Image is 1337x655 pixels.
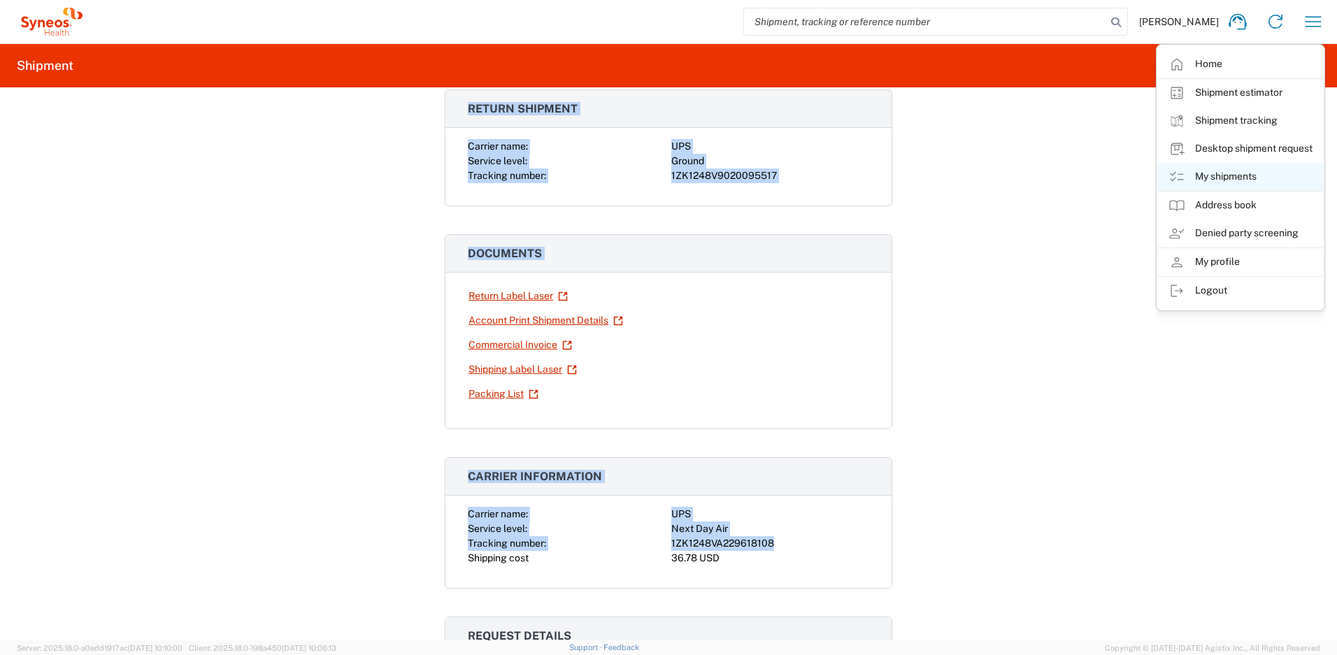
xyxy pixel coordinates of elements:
[569,643,604,652] a: Support
[468,308,624,333] a: Account Print Shipment Details
[468,170,546,181] span: Tracking number:
[468,382,539,406] a: Packing List
[17,57,73,74] h2: Shipment
[468,155,527,166] span: Service level:
[1157,163,1324,191] a: My shipments
[468,357,578,382] a: Shipping Label Laser
[468,508,528,519] span: Carrier name:
[468,333,573,357] a: Commercial Invoice
[671,521,869,536] div: Next Day Air
[1157,107,1324,135] a: Shipment tracking
[1157,50,1324,78] a: Home
[1157,219,1324,247] a: Denied party screening
[1157,248,1324,276] a: My profile
[671,168,869,183] div: 1ZK1248V9020095517
[671,551,869,566] div: 36.78 USD
[1157,277,1324,305] a: Logout
[1139,15,1219,28] span: [PERSON_NAME]
[671,139,869,154] div: UPS
[468,538,546,549] span: Tracking number:
[671,507,869,521] div: UPS
[744,8,1106,35] input: Shipment, tracking or reference number
[603,643,639,652] a: Feedback
[128,644,183,652] span: [DATE] 10:10:00
[468,470,602,483] span: Carrier information
[1105,642,1320,654] span: Copyright © [DATE]-[DATE] Agistix Inc., All Rights Reserved
[1157,192,1324,219] a: Address book
[468,552,529,563] span: Shipping cost
[468,629,571,642] span: Request details
[671,154,869,168] div: Ground
[468,141,528,152] span: Carrier name:
[1157,135,1324,163] a: Desktop shipment request
[468,284,569,308] a: Return Label Laser
[17,644,183,652] span: Server: 2025.18.0-a0edd1917ac
[282,644,336,652] span: [DATE] 10:06:13
[468,102,578,115] span: Return shipment
[671,536,869,551] div: 1ZK1248VA229618108
[1157,79,1324,107] a: Shipment estimator
[468,523,527,534] span: Service level:
[189,644,336,652] span: Client: 2025.18.0-198a450
[468,247,542,260] span: Documents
